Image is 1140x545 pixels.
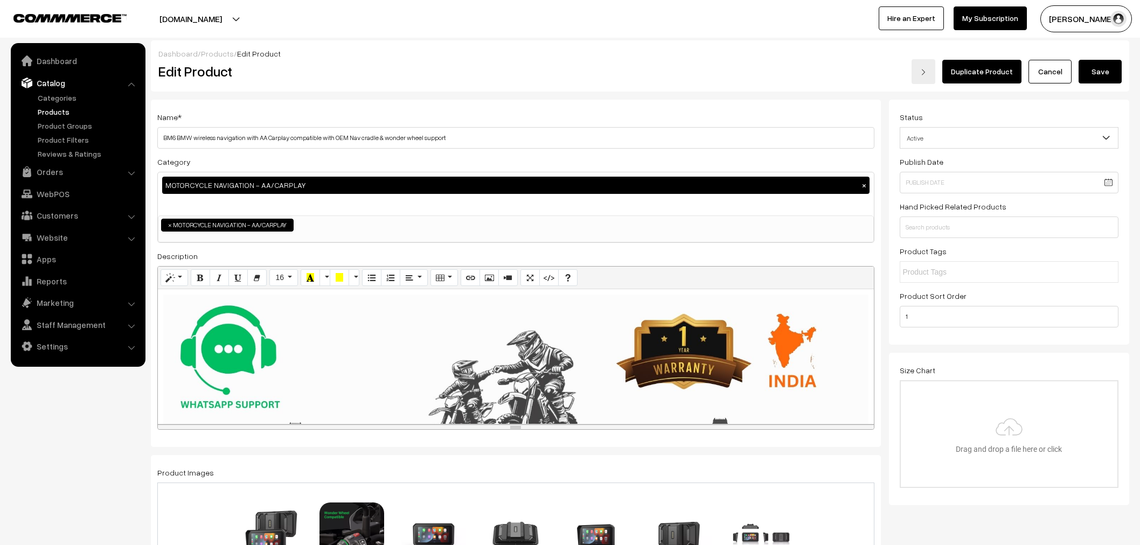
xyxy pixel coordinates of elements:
a: Hire an Expert [879,6,944,30]
button: Help [558,269,578,287]
img: 17562202915105INDIA.jpg [163,295,868,467]
div: MOTORCYCLE NAVIGATION - AA/CARPLAY [162,177,870,194]
img: user [1110,11,1127,27]
div: / / [158,48,1122,59]
a: My Subscription [954,6,1027,30]
a: Staff Management [13,315,142,334]
label: Size Chart [900,365,935,376]
a: Customers [13,206,142,225]
a: Dashboard [158,49,198,58]
a: Orders [13,162,142,181]
label: Name [157,111,182,123]
button: Style [161,269,188,287]
button: Remove Font Style (CTRL+\) [247,269,267,287]
input: Product Tags [903,267,997,278]
input: Publish Date [900,172,1119,193]
label: Description [157,250,198,262]
input: Search products [900,216,1119,238]
span: Edit Product [237,49,281,58]
button: Ordered list (CTRL+SHIFT+NUM8) [381,269,400,287]
label: Product Sort Order [900,290,967,302]
a: Reviews & Ratings [35,148,142,159]
a: Settings [13,337,142,356]
a: Cancel [1028,60,1072,83]
a: COMMMERCE [13,11,108,24]
a: Product Groups [35,120,142,131]
a: Duplicate Product [942,60,1021,83]
button: Unordered list (CTRL+SHIFT+NUM7) [362,269,381,287]
span: Active [900,127,1119,149]
a: Dashboard [13,51,142,71]
a: Categories [35,92,142,103]
a: Products [35,106,142,117]
button: × [859,180,869,190]
button: Recent Color [301,269,320,287]
label: Hand Picked Related Products [900,201,1006,212]
button: More Color [349,269,359,287]
label: Status [900,111,923,123]
img: COMMMERCE [13,14,127,22]
input: Name [157,127,874,149]
input: Enter Number [900,306,1119,327]
button: Full Screen [520,269,540,287]
span: Active [900,129,1118,148]
a: Website [13,228,142,247]
button: Link (CTRL+K) [461,269,480,287]
span: 16 [275,273,284,282]
label: Publish Date [900,156,943,167]
a: Products [201,49,234,58]
button: Code View [539,269,559,287]
a: Marketing [13,293,142,312]
div: resize [158,424,874,429]
button: More Color [319,269,330,287]
a: Catalog [13,73,142,93]
a: Product Filters [35,134,142,145]
button: [PERSON_NAME] [1040,5,1132,32]
a: Reports [13,271,142,291]
button: Paragraph [400,269,427,287]
label: Product Images [157,467,214,478]
button: Picture [479,269,499,287]
img: right-arrow.png [920,69,927,75]
button: Background Color [330,269,349,287]
button: Underline (CTRL+U) [228,269,248,287]
label: Product Tags [900,246,947,257]
button: [DOMAIN_NAME] [122,5,260,32]
button: Video [498,269,518,287]
button: Italic (CTRL+I) [210,269,229,287]
a: WebPOS [13,184,142,204]
h2: Edit Product [158,63,551,80]
button: Font Size [269,269,298,287]
button: Bold (CTRL+B) [191,269,210,287]
a: Apps [13,249,142,269]
button: Table [430,269,458,287]
button: Save [1079,60,1122,83]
